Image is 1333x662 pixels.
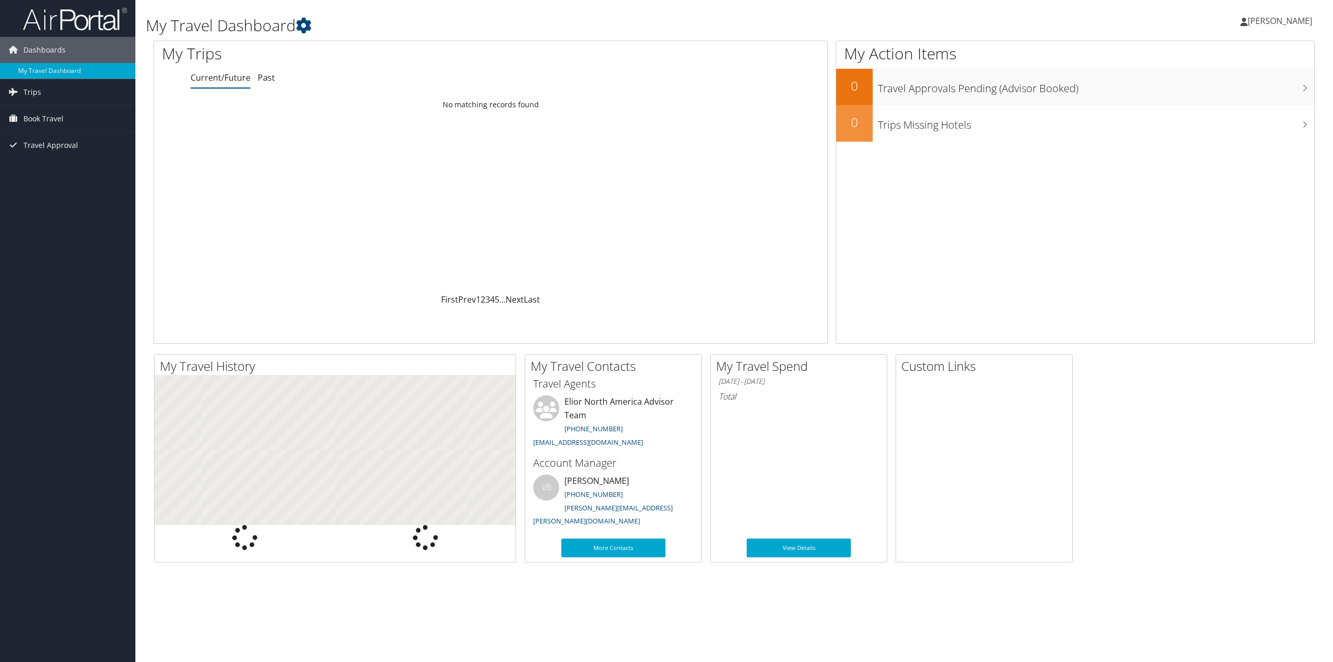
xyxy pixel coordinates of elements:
div: VB [533,474,559,501]
h2: 0 [836,77,873,95]
a: Current/Future [191,72,250,83]
a: View Details [747,539,851,557]
a: [PHONE_NUMBER] [564,424,623,433]
a: 5 [495,294,499,305]
a: Last [524,294,540,305]
span: Trips [23,79,41,105]
a: Next [506,294,524,305]
h2: Custom Links [901,357,1072,375]
h1: My Travel Dashboard [146,15,930,36]
a: More Contacts [561,539,665,557]
h1: My Trips [162,43,539,65]
a: 2 [481,294,485,305]
a: 4 [490,294,495,305]
h2: 0 [836,114,873,131]
td: No matching records found [154,95,827,114]
a: 0Travel Approvals Pending (Advisor Booked) [836,69,1314,105]
a: 0Trips Missing Hotels [836,105,1314,142]
span: [PERSON_NAME] [1248,15,1312,27]
h3: Account Manager [533,456,694,470]
span: Travel Approval [23,132,78,158]
a: Past [258,72,275,83]
h3: Travel Agents [533,377,694,391]
a: 3 [485,294,490,305]
h2: My Travel Contacts [531,357,701,375]
h3: Travel Approvals Pending (Advisor Booked) [878,76,1314,96]
span: … [499,294,506,305]
a: [EMAIL_ADDRESS][DOMAIN_NAME] [533,438,643,447]
li: [PERSON_NAME] [528,474,699,530]
h1: My Action Items [836,43,1314,65]
a: [PHONE_NUMBER] [564,490,623,499]
h3: Trips Missing Hotels [878,113,1314,132]
h6: Total [719,391,879,402]
span: Dashboards [23,37,66,63]
a: 1 [476,294,481,305]
img: airportal-logo.png [23,7,127,31]
a: [PERSON_NAME] [1240,5,1323,36]
a: First [441,294,458,305]
h6: [DATE] - [DATE] [719,377,879,386]
li: Elior North America Advisor Team [528,395,699,451]
a: [PERSON_NAME][EMAIL_ADDRESS][PERSON_NAME][DOMAIN_NAME] [533,503,673,526]
h2: My Travel History [160,357,515,375]
span: Book Travel [23,106,64,132]
h2: My Travel Spend [716,357,887,375]
a: Prev [458,294,476,305]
